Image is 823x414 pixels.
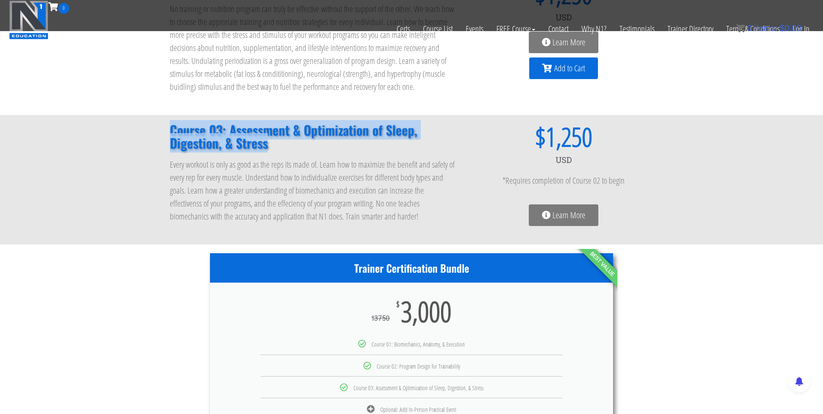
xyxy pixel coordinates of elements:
[529,204,598,226] a: Learn More
[747,23,752,33] span: 0
[372,313,374,323] span: $
[736,24,745,32] img: icon11.png
[372,340,465,348] span: Course 01: Biomechanics, Anatomy, & Execution
[416,14,459,44] a: Course List
[396,300,400,309] span: $
[474,124,546,150] span: $
[780,23,785,33] span: $
[170,3,457,93] p: No training or nutrition program can truly be effective without the support of the other. We teac...
[553,211,585,220] span: Learn More
[546,124,592,150] span: 1,250
[210,262,613,274] h3: Trainer Certification Bundle
[474,174,654,187] p: *Requires completion of Course 02 to begin
[575,14,613,44] a: Why N1?
[529,57,598,79] a: Add to Cart
[48,1,69,13] a: 0
[554,64,585,73] span: Add to Cart
[380,405,456,414] span: Optional: Add In-Person Practical Event
[780,23,801,33] bdi: 0.00
[372,314,390,322] div: 3750
[390,14,416,44] a: Certs
[786,14,816,44] a: Log In
[661,14,720,44] a: Trainer Directory
[377,362,460,370] span: Course 02: Program Design for Trainability
[474,150,654,170] div: USD
[9,0,48,39] img: n1-education
[542,14,575,44] a: Contact
[58,3,69,14] span: 0
[170,158,457,223] p: Every workout is only as good as the reps its made of. Learn how to maximize the benefit and safe...
[552,214,652,314] div: Best Value
[490,14,542,44] a: FREE Course
[459,14,490,44] a: Events
[553,38,585,47] span: Learn More
[720,14,786,44] a: Terms & Conditions
[736,23,801,33] a: 0 items: $0.00
[401,300,451,322] span: 3,000
[613,14,661,44] a: Testimonials
[754,23,777,33] span: items:
[353,384,483,392] span: Course 03: Assessment & Optimization of Sleep, Digestion, & Stress
[170,124,457,150] h2: Course 03: Assessment & Optimization of Sleep, Digestion, & Stress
